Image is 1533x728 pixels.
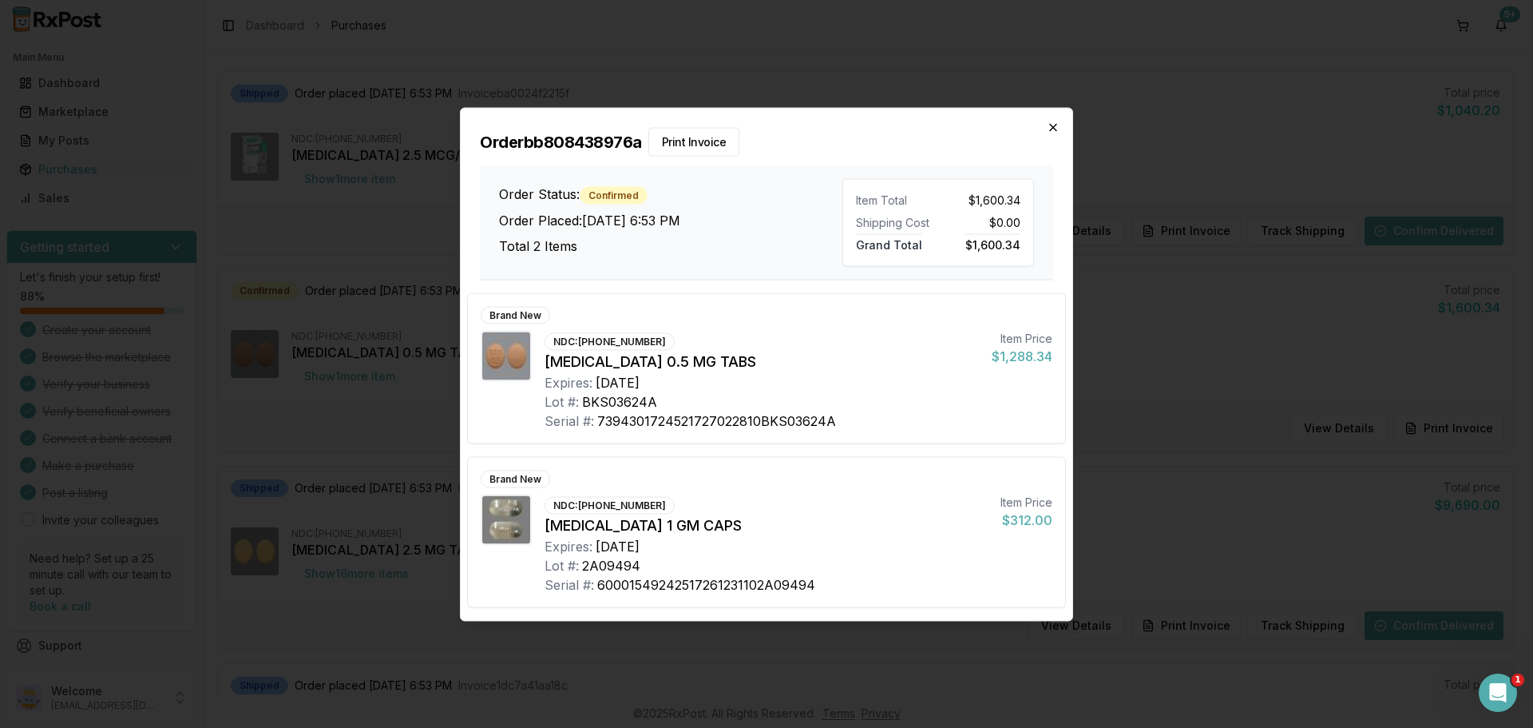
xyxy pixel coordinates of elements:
div: $312.00 [1000,510,1052,529]
div: Lot #: [545,555,579,575]
div: Serial #: [545,575,594,594]
span: $1,600.34 [969,192,1020,208]
img: Vascepa 1 GM CAPS [482,495,530,543]
div: [DATE] [596,372,640,392]
h2: Order bb808438976a [480,127,1053,156]
h3: Order Placed: [DATE] 6:53 PM [499,210,842,229]
img: Rexulti 0.5 MG TABS [482,332,530,380]
div: Item Total [856,192,932,208]
div: 2A09494 [582,555,640,575]
span: Grand Total [856,233,922,251]
h3: Order Status: [499,184,842,204]
span: $1,600.34 [965,233,1020,251]
div: BKS03624A [582,392,657,411]
div: [MEDICAL_DATA] 0.5 MG TABS [545,350,979,372]
h3: Total 2 Items [499,236,842,255]
div: Brand New [481,306,550,324]
span: 1 [1511,674,1524,686]
div: 7394301724521727022810BKS03624A [597,411,836,430]
div: $1,288.34 [992,346,1052,365]
div: 60001549242517261231102A09494 [597,575,815,594]
div: Shipping Cost [856,214,932,230]
div: Expires: [545,372,592,392]
div: Confirmed [580,186,648,204]
div: [MEDICAL_DATA] 1 GM CAPS [545,514,988,536]
div: Lot #: [545,392,579,411]
iframe: Intercom live chat [1479,674,1517,712]
div: Item Price [1000,494,1052,510]
div: Brand New [481,470,550,487]
div: NDC: [PHONE_NUMBER] [545,496,675,514]
div: Expires: [545,536,592,555]
div: NDC: [PHONE_NUMBER] [545,332,675,350]
div: $0.00 [945,214,1020,230]
div: Item Price [992,330,1052,346]
div: [DATE] [596,536,640,555]
button: Print Invoice [648,127,740,156]
div: Serial #: [545,411,594,430]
